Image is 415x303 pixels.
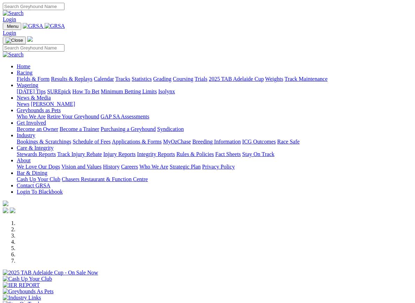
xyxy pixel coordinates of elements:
[173,76,193,82] a: Coursing
[17,101,29,107] a: News
[265,76,283,82] a: Weights
[10,208,15,213] img: twitter.svg
[3,270,98,276] img: 2025 TAB Adelaide Cup - On Sale Now
[209,76,264,82] a: 2025 TAB Adelaide Cup
[23,23,43,29] img: GRSA
[17,126,58,132] a: Become an Owner
[17,139,412,145] div: Industry
[192,139,241,145] a: Breeding Information
[17,182,50,188] a: Contact GRSA
[3,37,26,44] button: Toggle navigation
[3,3,64,10] input: Search
[94,76,114,82] a: Calendar
[7,24,18,29] span: Menu
[17,132,35,138] a: Industry
[17,107,61,113] a: Greyhounds as Pets
[17,82,38,88] a: Wagering
[285,76,328,82] a: Track Maintenance
[137,151,175,157] a: Integrity Reports
[47,88,71,94] a: SUREpick
[62,176,148,182] a: Chasers Restaurant & Function Centre
[17,151,412,157] div: Care & Integrity
[242,139,276,145] a: ICG Outcomes
[17,126,412,132] div: Get Involved
[170,164,201,170] a: Strategic Plan
[194,76,207,82] a: Trials
[61,164,101,170] a: Vision and Values
[139,164,168,170] a: Who We Are
[57,151,102,157] a: Track Injury Rebate
[17,95,51,101] a: News & Media
[3,16,16,22] a: Login
[3,295,41,301] img: Industry Links
[17,101,412,107] div: News & Media
[17,176,60,182] a: Cash Up Your Club
[176,151,214,157] a: Rules & Policies
[45,23,65,29] img: GRSA
[27,36,33,42] img: logo-grsa-white.png
[17,170,47,176] a: Bar & Dining
[17,70,32,76] a: Racing
[3,288,54,295] img: Greyhounds As Pets
[3,30,16,36] a: Login
[17,151,56,157] a: Stewards Reports
[17,88,46,94] a: [DATE] Tips
[103,151,136,157] a: Injury Reports
[121,164,138,170] a: Careers
[17,157,31,163] a: About
[17,164,412,170] div: About
[3,282,40,288] img: IER REPORT
[153,76,171,82] a: Grading
[17,76,49,82] a: Fields & Form
[202,164,235,170] a: Privacy Policy
[132,76,152,82] a: Statistics
[158,88,175,94] a: Isolynx
[17,139,71,145] a: Bookings & Scratchings
[17,88,412,95] div: Wagering
[72,139,110,145] a: Schedule of Fees
[17,145,54,151] a: Care & Integrity
[101,126,156,132] a: Purchasing a Greyhound
[51,76,92,82] a: Results & Replays
[17,189,63,195] a: Login To Blackbook
[17,120,46,126] a: Get Involved
[17,76,412,82] div: Racing
[277,139,299,145] a: Race Safe
[163,139,191,145] a: MyOzChase
[112,139,162,145] a: Applications & Forms
[3,52,24,58] img: Search
[157,126,184,132] a: Syndication
[3,10,24,16] img: Search
[60,126,99,132] a: Become a Trainer
[103,164,120,170] a: History
[115,76,130,82] a: Tracks
[17,176,412,182] div: Bar & Dining
[31,101,75,107] a: [PERSON_NAME]
[3,23,21,30] button: Toggle navigation
[17,114,412,120] div: Greyhounds as Pets
[72,88,100,94] a: How To Bet
[215,151,241,157] a: Fact Sheets
[6,38,23,43] img: Close
[3,201,8,206] img: logo-grsa-white.png
[47,114,99,119] a: Retire Your Greyhound
[242,151,274,157] a: Stay On Track
[17,114,46,119] a: Who We Are
[17,164,60,170] a: We Love Our Dogs
[3,44,64,52] input: Search
[3,208,8,213] img: facebook.svg
[17,63,30,69] a: Home
[101,88,157,94] a: Minimum Betting Limits
[3,276,52,282] img: Cash Up Your Club
[101,114,149,119] a: GAP SA Assessments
